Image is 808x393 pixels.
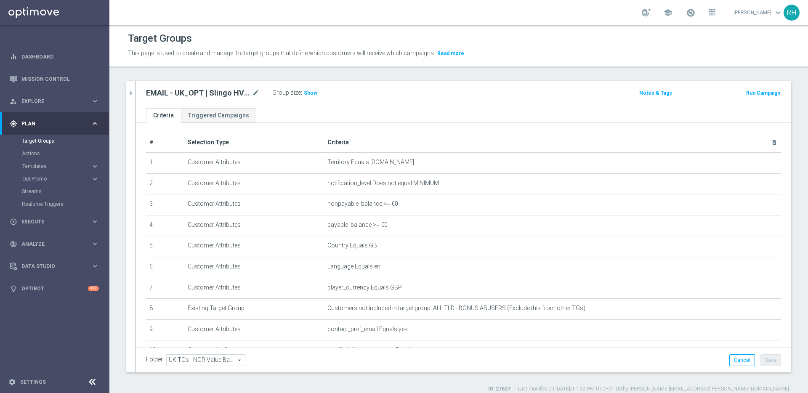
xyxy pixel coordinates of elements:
i: play_circle_outline [10,218,17,226]
td: Customer Attributes [184,152,324,173]
div: Templates [22,164,91,169]
td: Customer Attributes [184,173,324,194]
td: 9 [146,319,184,340]
span: notification_level Does not equal MINIMUM [327,180,439,187]
button: equalizer Dashboard [9,53,99,60]
td: Customer Attributes [184,257,324,278]
a: Actions [22,150,88,157]
label: Folder [146,356,163,363]
label: : [301,89,302,96]
i: equalizer [10,53,17,61]
td: 7 [146,278,184,299]
span: Templates [22,164,82,169]
span: Data Studio [21,264,91,269]
td: Customer Attributes [184,236,324,257]
i: keyboard_arrow_right [91,175,99,183]
i: chevron_right [127,89,135,97]
label: ID: 27627 [488,385,510,393]
td: 10 [146,340,184,361]
button: gps_fixed Plan keyboard_arrow_right [9,120,99,127]
td: 8 [146,299,184,320]
button: Mission Control [9,76,99,82]
td: Customer Attributes [184,194,324,215]
span: Plan [21,121,91,126]
span: payable_balance >= €0 [327,221,388,228]
th: # [146,133,184,152]
div: Analyze [10,240,91,248]
div: Target Groups [22,135,109,147]
div: RH [784,5,800,21]
td: Customer Attributes [184,340,324,361]
a: Optibot [21,277,88,300]
td: Customer Attributes [184,319,324,340]
label: Last modified on [DATE] at 1:12 PM UTC+01:00 by [PERSON_NAME][EMAIL_ADDRESS][PERSON_NAME][DOMAIN_... [518,385,789,393]
span: player_currency Equals GBP [327,284,402,291]
span: Show [304,90,317,96]
span: contact_pref_email Equals yes [327,326,408,333]
td: Customer Attributes [184,278,324,299]
div: +10 [88,286,99,291]
button: Read more [436,49,465,58]
td: 1 [146,152,184,173]
i: settings [8,378,16,386]
td: 3 [146,194,184,215]
div: OptiPromo [22,173,109,185]
i: lightbulb [10,285,17,292]
span: keyboard_arrow_down [773,8,783,17]
button: Notes & Tags [638,88,673,98]
span: Customers not included in target group: ALL TLD - BONUS ABUSERS (Exclude this from other TGs) [327,305,585,312]
button: track_changes Analyze keyboard_arrow_right [9,241,99,247]
td: Existing Target Group [184,299,324,320]
a: Settings [20,380,46,385]
i: keyboard_arrow_right [91,97,99,105]
div: Optibot [10,277,99,300]
td: 2 [146,173,184,194]
span: Analyze [21,242,91,247]
i: track_changes [10,240,17,248]
div: Templates [22,160,109,173]
td: 5 [146,236,184,257]
button: play_circle_outline Execute keyboard_arrow_right [9,218,99,225]
div: Data Studio [10,263,91,270]
span: Language Equals en [327,263,380,270]
a: Streams [22,188,88,195]
a: Criteria [146,108,181,123]
button: OptiPromo keyboard_arrow_right [22,175,99,182]
button: lightbulb Optibot +10 [9,285,99,292]
div: Actions [22,147,109,160]
td: 4 [146,215,184,236]
a: Realtime Triggers [22,201,88,207]
td: Customer Attributes [184,215,324,236]
a: [PERSON_NAME]keyboard_arrow_down [733,6,784,19]
i: keyboard_arrow_right [91,218,99,226]
div: OptiPromo [22,176,91,181]
label: Group size [272,89,301,96]
i: keyboard_arrow_right [91,119,99,127]
span: Territory Equals [DOMAIN_NAME] [327,159,414,166]
a: Triggered Campaigns [181,108,256,123]
button: Run Campaign [745,88,781,98]
div: Plan [10,120,91,127]
span: OptiPromo [22,176,82,181]
a: Dashboard [21,45,99,68]
span: nonpayable_balance >= €0 [327,200,398,207]
span: school [663,8,672,17]
i: person_search [10,98,17,105]
button: Templates keyboard_arrow_right [22,163,99,170]
a: Mission Control [21,68,99,90]
i: mode_edit [252,88,260,98]
button: person_search Explore keyboard_arrow_right [9,98,99,105]
div: Dashboard [10,45,99,68]
th: Selection Type [184,133,324,152]
div: Streams [22,185,109,198]
h1: Target Groups [128,32,192,45]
